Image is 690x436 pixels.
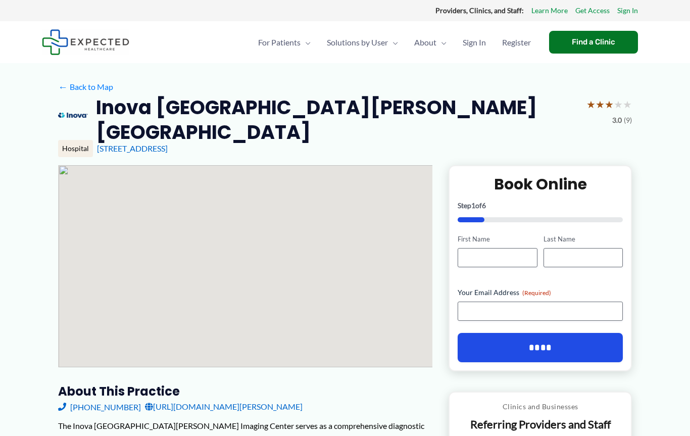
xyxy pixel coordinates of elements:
[596,95,605,114] span: ★
[617,4,638,17] a: Sign In
[531,4,568,17] a: Learn More
[544,234,623,244] label: Last Name
[250,25,319,60] a: For PatientsMenu Toggle
[623,95,632,114] span: ★
[494,25,539,60] a: Register
[258,25,301,60] span: For Patients
[463,25,486,60] span: Sign In
[612,114,622,127] span: 3.0
[436,25,447,60] span: Menu Toggle
[624,114,632,127] span: (9)
[327,25,388,60] span: Solutions by User
[301,25,311,60] span: Menu Toggle
[586,95,596,114] span: ★
[58,140,93,157] div: Hospital
[388,25,398,60] span: Menu Toggle
[614,95,623,114] span: ★
[97,143,168,153] a: [STREET_ADDRESS]
[458,234,537,244] label: First Name
[457,400,623,413] p: Clinics and Businesses
[58,399,141,414] a: [PHONE_NUMBER]
[145,399,303,414] a: [URL][DOMAIN_NAME][PERSON_NAME]
[458,287,623,298] label: Your Email Address
[458,202,623,209] p: Step of
[42,29,129,55] img: Expected Healthcare Logo - side, dark font, small
[250,25,539,60] nav: Primary Site Navigation
[58,79,113,94] a: ←Back to Map
[455,25,494,60] a: Sign In
[435,6,524,15] strong: Providers, Clinics, and Staff:
[58,383,432,399] h3: About this practice
[96,95,578,145] h2: Inova [GEOGRAPHIC_DATA][PERSON_NAME] [GEOGRAPHIC_DATA]
[549,31,638,54] a: Find a Clinic
[522,289,551,297] span: (Required)
[414,25,436,60] span: About
[471,201,475,210] span: 1
[458,174,623,194] h2: Book Online
[58,82,68,91] span: ←
[406,25,455,60] a: AboutMenu Toggle
[319,25,406,60] a: Solutions by UserMenu Toggle
[605,95,614,114] span: ★
[482,201,486,210] span: 6
[575,4,610,17] a: Get Access
[457,417,623,432] p: Referring Providers and Staff
[502,25,531,60] span: Register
